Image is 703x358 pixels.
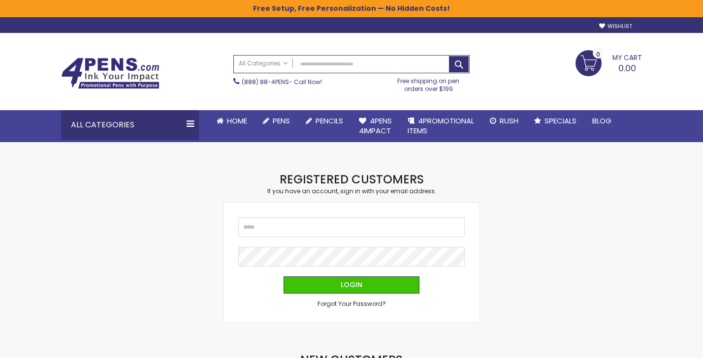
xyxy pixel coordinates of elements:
[227,116,247,126] span: Home
[584,110,619,132] a: Blog
[596,50,600,59] span: 0
[242,78,322,86] span: - Call Now!
[284,276,419,294] button: Login
[242,78,289,86] a: (888) 88-4PENS
[351,110,400,142] a: 4Pens4impact
[575,50,642,75] a: 0.00 0
[359,116,392,136] span: 4Pens 4impact
[209,110,255,132] a: Home
[61,58,160,89] img: 4Pens Custom Pens and Promotional Products
[273,116,290,126] span: Pens
[298,110,351,132] a: Pencils
[526,110,584,132] a: Specials
[224,187,479,195] div: If you have an account, sign in with your email address.
[544,116,576,126] span: Specials
[239,60,288,67] span: All Categories
[341,280,362,290] span: Login
[255,110,298,132] a: Pens
[400,110,482,142] a: 4PROMOTIONALITEMS
[280,171,424,187] strong: Registered Customers
[61,110,199,140] div: All Categories
[592,116,611,126] span: Blog
[234,56,293,72] a: All Categories
[500,116,518,126] span: Rush
[618,62,636,74] span: 0.00
[318,300,386,308] a: Forgot Your Password?
[599,23,632,30] a: Wishlist
[316,116,343,126] span: Pencils
[408,116,474,136] span: 4PROMOTIONAL ITEMS
[387,73,470,93] div: Free shipping on pen orders over $199
[482,110,526,132] a: Rush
